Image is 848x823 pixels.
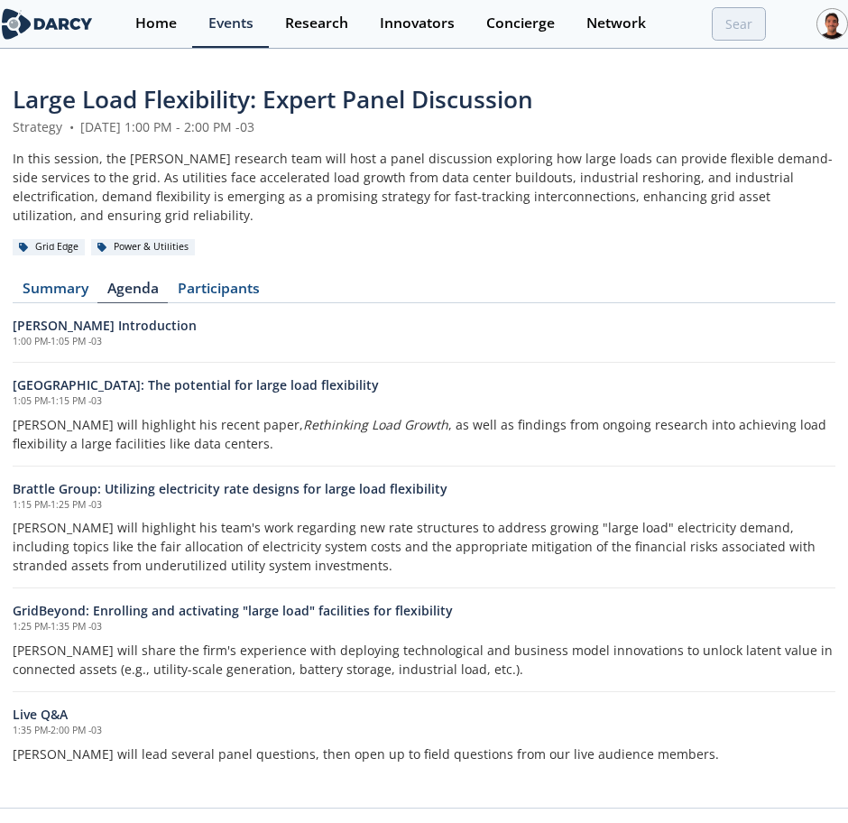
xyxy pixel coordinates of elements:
h5: 1:15 PM - 1:25 PM -03 [13,498,835,513]
div: In this session, the [PERSON_NAME] research team will host a panel discussion exploring how large... [13,149,835,225]
h5: 1:35 PM - 2:00 PM -03 [13,724,835,738]
div: Research [285,16,348,31]
div: Power & Utilities [91,239,195,255]
p: [PERSON_NAME] will share the firm's experience with deploying technological and business model in... [13,641,835,679]
h5: 1:25 PM - 1:35 PM -03 [13,620,835,634]
em: Rethinking Load Growth [303,416,448,433]
p: [PERSON_NAME] will lead several panel questions, then open up to field questions from our live au... [13,744,835,763]
div: Home [135,16,177,31]
div: Events [208,16,253,31]
h5: 1:05 PM - 1:15 PM -03 [13,394,835,409]
a: Participants [168,282,269,303]
img: Profile [816,8,848,40]
p: [PERSON_NAME] will highlight his team's work regarding new rate structures to address growing "la... [13,518,835,575]
span: Large Load Flexibility: Expert Panel Discussion [13,83,533,116]
div: Innovators [380,16,455,31]
div: Strategy [DATE] 1:00 PM - 2:00 PM -03 [13,117,835,136]
h6: [GEOGRAPHIC_DATA]: The potential for large load flexibility [13,375,835,394]
a: Agenda [97,282,168,303]
h6: [PERSON_NAME] Introduction [13,316,835,335]
div: Network [586,16,646,31]
span: • [66,118,77,135]
a: Summary [13,282,97,303]
h6: Live Q&A [13,705,835,724]
div: Grid Edge [13,239,85,255]
div: Concierge [486,16,555,31]
input: Advanced Search [712,7,766,41]
h6: GridBeyond: Enrolling and activating "large load" facilities for flexibility [13,601,835,620]
p: [PERSON_NAME] will highlight his recent paper, , as well as findings from ongoing research into a... [13,415,835,453]
h6: Brattle Group: Utilizing electricity rate designs for large load flexibility [13,479,835,498]
h5: 1:00 PM - 1:05 PM -03 [13,335,835,349]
